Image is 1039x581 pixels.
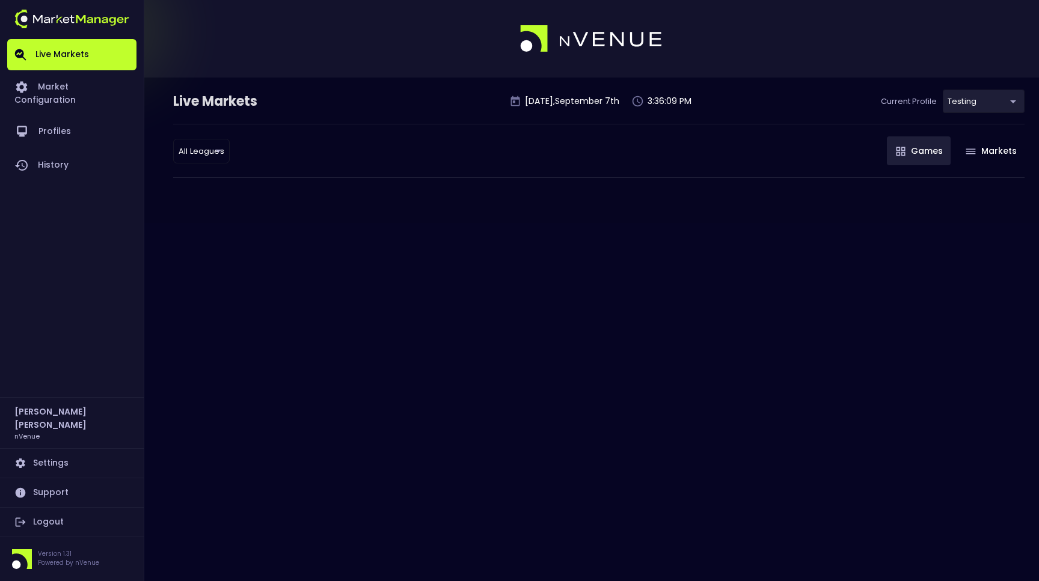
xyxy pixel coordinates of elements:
[173,92,320,111] div: Live Markets
[943,90,1025,113] div: testing
[7,148,136,182] a: History
[7,115,136,148] a: Profiles
[7,478,136,507] a: Support
[648,95,691,108] p: 3:36:09 PM
[173,139,230,163] div: testing
[14,405,129,431] h2: [PERSON_NAME] [PERSON_NAME]
[957,136,1025,165] button: Markets
[14,431,40,440] h3: nVenue
[7,449,136,478] a: Settings
[38,549,99,558] p: Version 1.31
[14,10,129,28] img: logo
[7,39,136,70] a: Live Markets
[7,70,136,115] a: Market Configuration
[887,136,951,165] button: Games
[7,508,136,537] a: Logout
[896,147,906,156] img: gameIcon
[7,549,136,569] div: Version 1.31Powered by nVenue
[881,96,937,108] p: Current Profile
[525,95,619,108] p: [DATE] , September 7 th
[966,148,976,154] img: gameIcon
[520,25,663,53] img: logo
[38,558,99,567] p: Powered by nVenue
